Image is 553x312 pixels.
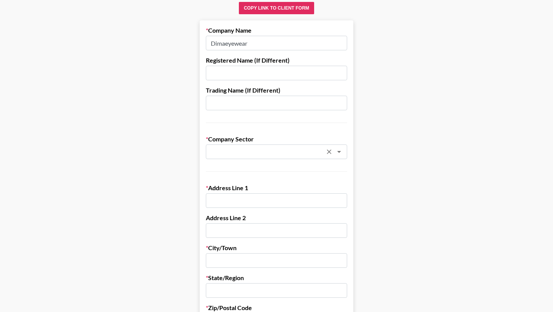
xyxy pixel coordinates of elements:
label: Company Name [206,27,347,34]
label: Address Line 2 [206,214,347,222]
button: Copy Link to Client Form [239,2,314,14]
label: City/Town [206,244,347,252]
label: Trading Name (If Different) [206,86,347,94]
label: State/Region [206,274,347,282]
label: Zip/Postal Code [206,304,347,312]
button: Open [334,146,344,157]
label: Address Line 1 [206,184,347,192]
label: Registered Name (If Different) [206,56,347,64]
button: Clear [324,146,334,157]
label: Company Sector [206,135,347,143]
